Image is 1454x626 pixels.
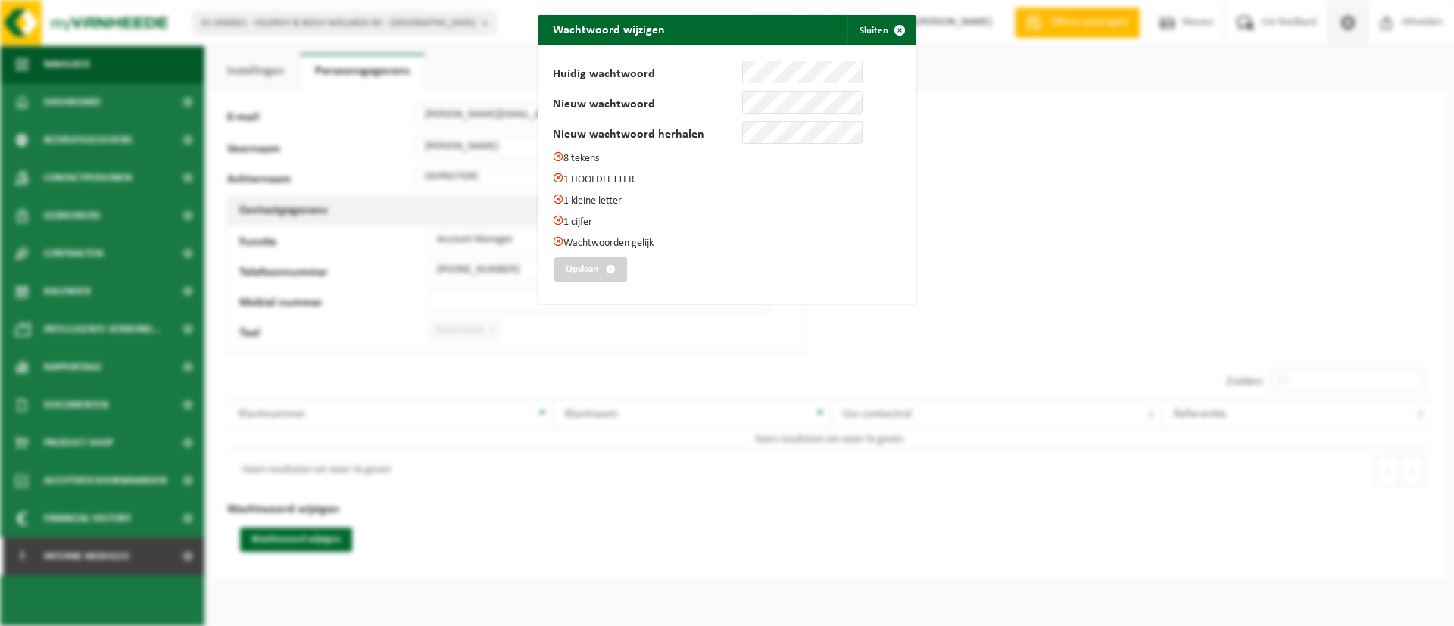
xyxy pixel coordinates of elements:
[553,98,742,114] label: Nieuw wachtwoord
[538,15,680,44] h2: Wachtwoord wijzigen
[847,15,915,45] button: Sluiten
[553,236,901,250] p: Wachtwoorden gelijk
[553,129,742,144] label: Nieuw wachtwoord herhalen
[553,173,901,186] p: 1 HOOFDLETTER
[553,68,742,83] label: Huidig wachtwoord
[554,257,627,282] button: Opslaan
[553,215,901,229] p: 1 cijfer
[553,151,901,165] p: 8 tekens
[553,194,901,207] p: 1 kleine letter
